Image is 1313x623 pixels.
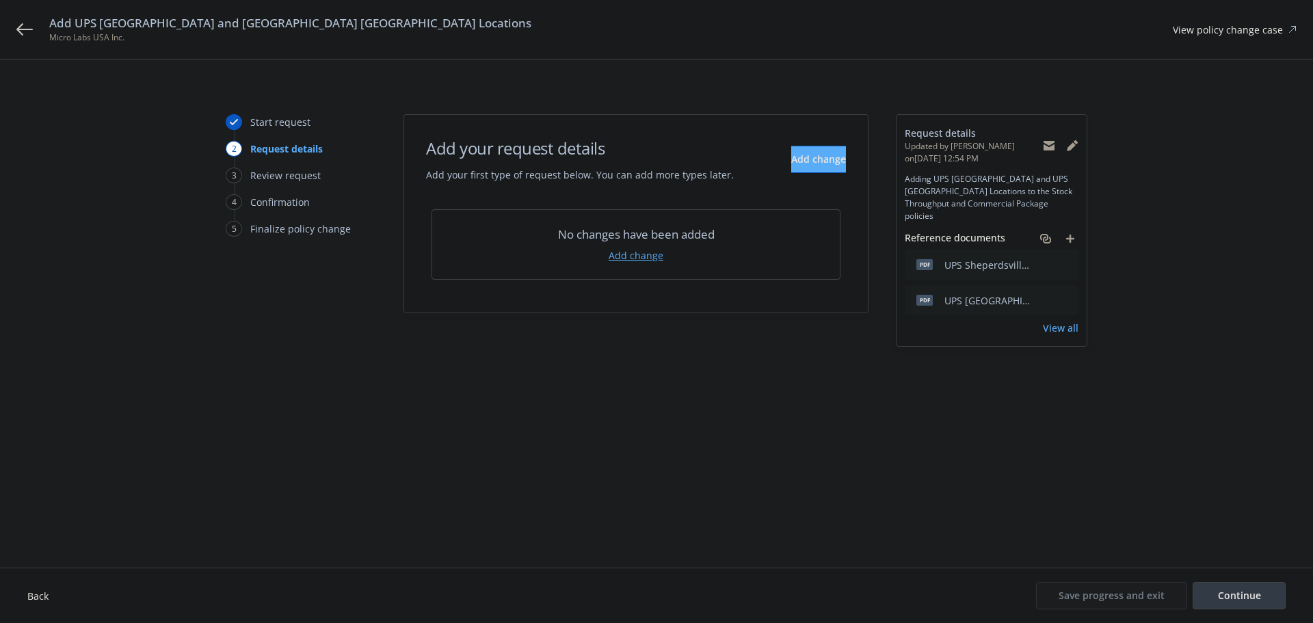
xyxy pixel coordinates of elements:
div: UPS [GEOGRAPHIC_DATA] address.pdf [944,293,1033,308]
button: preview file [1061,258,1073,272]
div: 5 [226,221,242,237]
button: Save progress and exit [1036,582,1187,609]
button: download file [1039,293,1050,308]
span: pdf [916,259,933,269]
h1: Add your request details [426,137,734,159]
a: View policy change case [1173,23,1297,37]
div: Request details [250,142,323,156]
div: Start request [250,115,310,129]
div: 4 [226,194,242,210]
span: Micro Labs USA Inc. [49,31,531,44]
button: download file [1039,258,1050,272]
button: preview file [1061,293,1073,308]
div: Finalize policy change [250,222,351,236]
span: Back [27,589,49,602]
span: Request details [905,126,1043,140]
span: Add your first type of request below. You can add more types later. [426,168,734,182]
div: UPS Sheperdsville address.pdf [944,258,1033,272]
a: add [1062,230,1078,247]
span: Adding UPS [GEOGRAPHIC_DATA] and UPS [GEOGRAPHIC_DATA] Locations to the Stock Throughput and Comm... [905,173,1078,222]
a: View all [1043,321,1078,335]
div: 2 [226,141,242,157]
span: No changes have been added [558,226,715,243]
div: 3 [226,168,242,183]
span: Reference documents [905,230,1005,247]
span: Add UPS [GEOGRAPHIC_DATA] and [GEOGRAPHIC_DATA] [GEOGRAPHIC_DATA] Locations [49,15,531,31]
span: Save progress and exit [1059,589,1165,602]
div: Confirmation [250,195,310,209]
a: associate [1037,230,1054,247]
span: Add change [791,153,846,165]
a: Add change [609,248,663,263]
span: Continue [1218,589,1261,602]
div: Review request [250,168,321,183]
button: Continue [1193,582,1286,609]
button: Back [27,589,49,603]
button: Add change [791,146,846,173]
span: pdf [916,295,933,305]
span: Updated by [PERSON_NAME] on [DATE] 12:54 PM [905,140,1043,165]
